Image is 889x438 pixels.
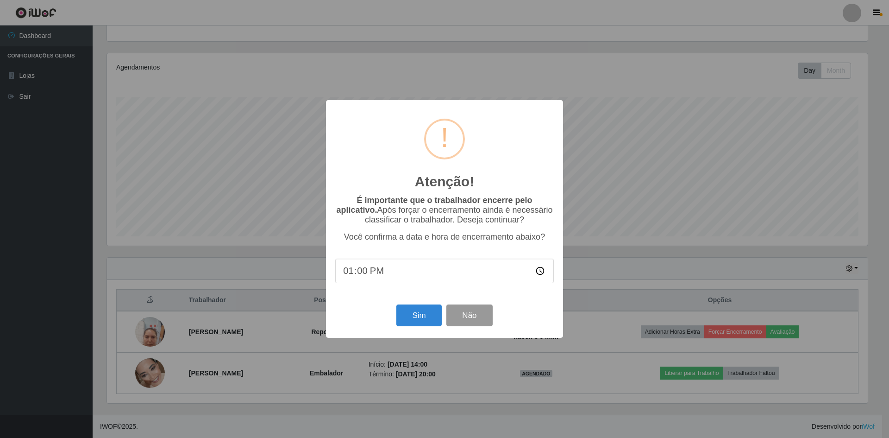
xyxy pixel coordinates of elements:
button: Sim [396,305,441,326]
b: É importante que o trabalhador encerre pelo aplicativo. [336,196,532,215]
p: Após forçar o encerramento ainda é necessário classificar o trabalhador. Deseja continuar? [335,196,554,225]
h2: Atenção! [415,173,474,190]
p: Você confirma a data e hora de encerramento abaixo? [335,232,554,242]
button: Não [446,305,492,326]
